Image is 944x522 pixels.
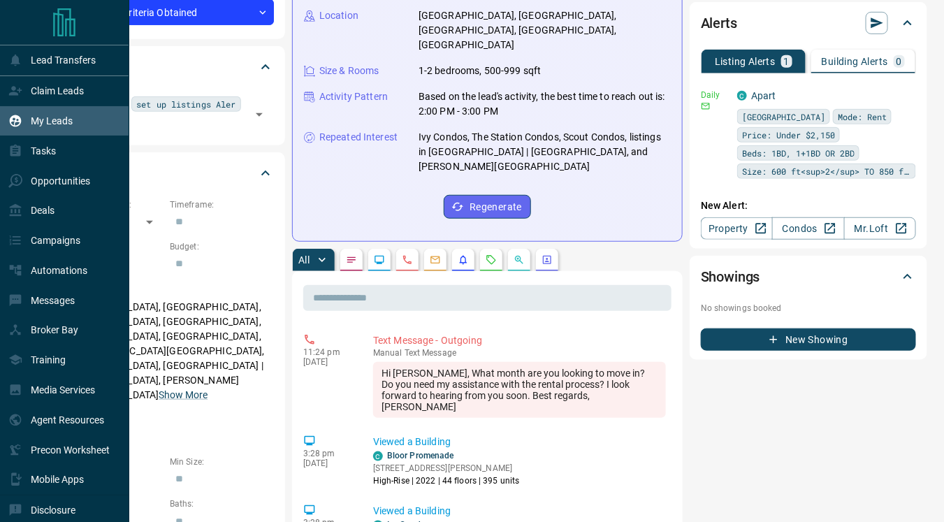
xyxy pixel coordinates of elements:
p: Location [319,8,358,23]
p: 1 [784,57,790,66]
button: Regenerate [444,195,531,219]
p: High-Rise | 2022 | 44 floors | 395 units [373,474,520,487]
span: Beds: 1BD, 1+1BD OR 2BD [742,146,855,160]
p: Listing Alerts [715,57,776,66]
p: 11:24 pm [303,347,352,357]
a: Mr.Loft [844,217,916,240]
span: Price: Under $2,150 [742,128,835,142]
p: Text Message [373,348,666,358]
p: Timeframe: [170,198,274,211]
p: All [298,255,310,265]
p: [DATE] [303,458,352,468]
h2: Alerts [701,12,737,34]
p: Ivy Condos, The Station Condos, Scout Condos, listings in [GEOGRAPHIC_DATA] | [GEOGRAPHIC_DATA], ... [419,130,671,174]
p: [DATE] [303,357,352,367]
div: Showings [701,260,916,293]
svg: Requests [486,254,497,266]
p: 3:28 pm [303,449,352,458]
a: Condos [772,217,844,240]
p: Motivation: [59,414,274,426]
a: Property [701,217,773,240]
p: Building Alerts [822,57,888,66]
span: manual [373,348,402,358]
div: Hi [PERSON_NAME], What month are you looking to move in? Do you need my assistance with the renta... [373,362,666,418]
svg: Emails [430,254,441,266]
div: condos.ca [373,451,383,461]
p: Daily [701,89,729,101]
a: Bloor Promenade [387,451,454,461]
p: Viewed a Building [373,435,666,449]
div: Alerts [701,6,916,40]
a: Apart [751,90,776,101]
p: [STREET_ADDRESS][PERSON_NAME] [373,462,520,474]
p: No showings booked [701,302,916,314]
p: Size & Rooms [319,64,379,78]
p: Baths: [170,498,274,510]
svg: Lead Browsing Activity [374,254,385,266]
p: Min Size: [170,456,274,468]
span: set up listings Aler [136,97,235,111]
p: Activity Pattern [319,89,388,104]
p: Based on the lead's activity, the best time to reach out is: 2:00 PM - 3:00 PM [419,89,671,119]
p: Viewed a Building [373,504,666,519]
p: Repeated Interest [319,130,398,145]
p: 0 [896,57,902,66]
p: 1-2 bedrooms, 500-999 sqft [419,64,541,78]
p: New Alert: [701,198,916,213]
span: [GEOGRAPHIC_DATA] [742,110,825,124]
p: [GEOGRAPHIC_DATA], [GEOGRAPHIC_DATA], [GEOGRAPHIC_DATA], [GEOGRAPHIC_DATA], [GEOGRAPHIC_DATA], [G... [59,296,274,407]
p: [GEOGRAPHIC_DATA], [GEOGRAPHIC_DATA], [GEOGRAPHIC_DATA], [GEOGRAPHIC_DATA], [GEOGRAPHIC_DATA] [419,8,671,52]
p: Budget: [170,240,274,253]
svg: Listing Alerts [458,254,469,266]
button: New Showing [701,328,916,351]
div: Criteria [59,157,274,190]
button: Open [249,105,269,124]
span: Mode: Rent [838,110,887,124]
h2: Showings [701,266,760,288]
svg: Calls [402,254,413,266]
span: Size: 600 ft<sup>2</sup> TO 850 ft<sup>2</sup> [742,164,911,178]
svg: Email [701,101,711,111]
div: Tags [59,50,274,84]
p: Text Message - Outgoing [373,333,666,348]
svg: Notes [346,254,357,266]
svg: Opportunities [514,254,525,266]
div: condos.ca [737,91,747,101]
svg: Agent Actions [542,254,553,266]
p: Areas Searched: [59,283,274,296]
button: Show More [159,388,208,403]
